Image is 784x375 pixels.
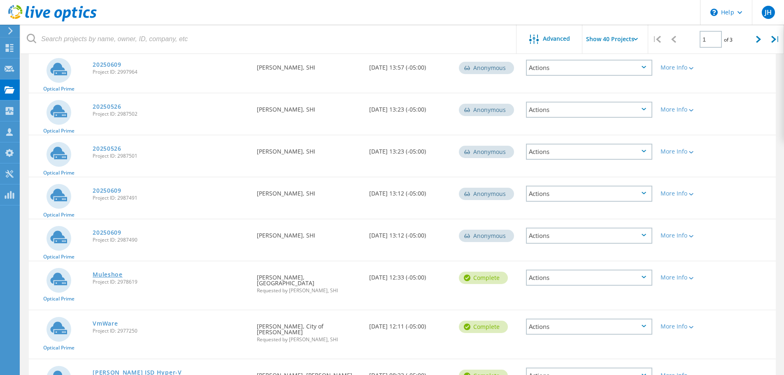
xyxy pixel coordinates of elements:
[765,9,772,16] span: JH
[43,296,74,301] span: Optical Prime
[93,146,121,151] a: 20250526
[710,9,718,16] svg: \n
[661,149,712,154] div: More Info
[724,36,733,43] span: of 3
[93,154,249,158] span: Project ID: 2987501
[93,188,121,193] a: 20250609
[365,51,455,79] div: [DATE] 13:57 (-05:00)
[526,186,652,202] div: Actions
[253,261,365,301] div: [PERSON_NAME], [GEOGRAPHIC_DATA]
[93,272,123,277] a: Muleshoe
[93,62,121,68] a: 20250609
[526,270,652,286] div: Actions
[253,135,365,163] div: [PERSON_NAME], SHI
[526,144,652,160] div: Actions
[253,93,365,121] div: [PERSON_NAME], SHI
[93,104,121,109] a: 20250526
[459,230,514,242] div: Anonymous
[526,228,652,244] div: Actions
[661,233,712,238] div: More Info
[365,310,455,338] div: [DATE] 12:11 (-05:00)
[459,188,514,200] div: Anonymous
[459,272,508,284] div: Complete
[526,102,652,118] div: Actions
[21,25,517,54] input: Search projects by name, owner, ID, company, etc
[661,275,712,280] div: More Info
[93,280,249,284] span: Project ID: 2978619
[257,288,361,293] span: Requested by [PERSON_NAME], SHI
[93,70,249,75] span: Project ID: 2997964
[459,146,514,158] div: Anonymous
[459,321,508,333] div: Complete
[365,177,455,205] div: [DATE] 13:12 (-05:00)
[43,86,74,91] span: Optical Prime
[43,170,74,175] span: Optical Prime
[93,230,121,235] a: 20250609
[93,112,249,116] span: Project ID: 2987502
[661,107,712,112] div: More Info
[43,345,74,350] span: Optical Prime
[365,93,455,121] div: [DATE] 13:23 (-05:00)
[93,328,249,333] span: Project ID: 2977250
[526,319,652,335] div: Actions
[767,25,784,54] div: |
[459,62,514,74] div: Anonymous
[543,36,570,42] span: Advanced
[93,196,249,200] span: Project ID: 2987491
[526,60,652,76] div: Actions
[43,128,74,133] span: Optical Prime
[253,219,365,247] div: [PERSON_NAME], SHI
[253,310,365,350] div: [PERSON_NAME], City of [PERSON_NAME]
[365,261,455,289] div: [DATE] 12:33 (-05:00)
[253,177,365,205] div: [PERSON_NAME], SHI
[43,254,74,259] span: Optical Prime
[365,219,455,247] div: [DATE] 13:12 (-05:00)
[365,135,455,163] div: [DATE] 13:23 (-05:00)
[257,337,361,342] span: Requested by [PERSON_NAME], SHI
[253,51,365,79] div: [PERSON_NAME], SHI
[661,191,712,196] div: More Info
[648,25,665,54] div: |
[8,17,97,23] a: Live Optics Dashboard
[459,104,514,116] div: Anonymous
[661,65,712,70] div: More Info
[93,321,118,326] a: VmWare
[661,324,712,329] div: More Info
[93,238,249,242] span: Project ID: 2987490
[43,212,74,217] span: Optical Prime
